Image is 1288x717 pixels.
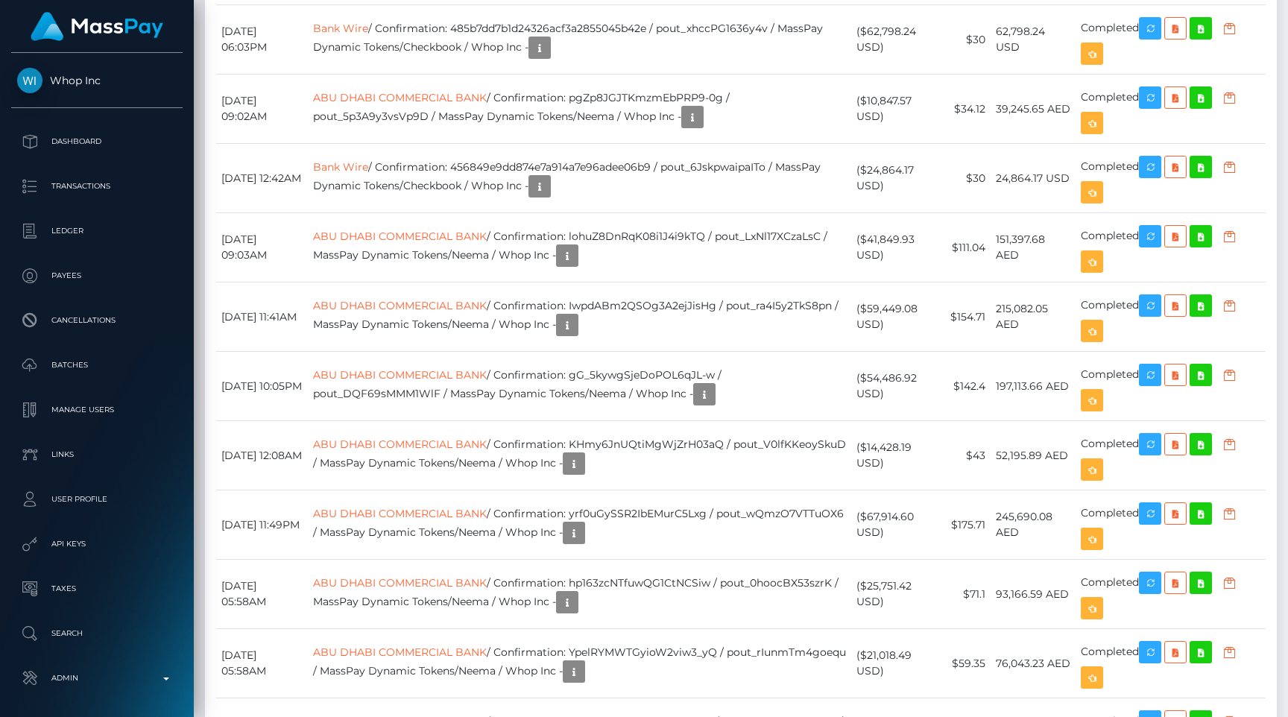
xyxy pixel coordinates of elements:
td: ($24,864.17 USD) [851,144,940,213]
td: 52,195.89 AED [991,421,1076,490]
td: / Confirmation: YpelRYMWTGyioW2viw3_yQ / pout_rIunmTm4goequ / MassPay Dynamic Tokens/Neema / Whop... [308,629,851,698]
td: Completed [1076,490,1266,560]
td: Completed [1076,5,1266,75]
td: / Confirmation: 485b7dd7b1d24326acf3a2855045b42e / pout_xhccPG1636y4v / MassPay Dynamic Tokens/Ch... [308,5,851,75]
td: [DATE] 12:42AM [216,144,308,213]
td: / Confirmation: yrf0uGySSR2IbEMurC5Lxg / pout_wQmzO7VTTuOX6 / MassPay Dynamic Tokens/Neema / Whop... [308,490,851,560]
td: / Confirmation: hp163zcNTfuwQG1CtNCSiw / pout_0hoocBX53szrK / MassPay Dynamic Tokens/Neema / Whop... [308,560,851,629]
td: 245,690.08 AED [991,490,1076,560]
td: $34.12 [940,75,991,144]
td: [DATE] 05:58AM [216,629,308,698]
a: ABU DHABI COMMERCIAL BANK [313,645,487,659]
a: Bank Wire [313,22,368,35]
td: [DATE] 09:02AM [216,75,308,144]
td: 76,043.23 AED [991,629,1076,698]
td: 215,082.05 AED [991,282,1076,352]
p: Manage Users [17,399,177,421]
a: User Profile [11,481,183,518]
p: Admin [17,667,177,689]
p: Search [17,622,177,645]
td: ($59,449.08 USD) [851,282,940,352]
a: ABU DHABI COMMERCIAL BANK [313,230,487,243]
a: Admin [11,660,183,697]
p: Payees [17,265,177,287]
td: Completed [1076,213,1266,282]
td: / Confirmation: KHmy6JnUQtiMgWjZrH03aQ / pout_V0lfKKeoySkuD / MassPay Dynamic Tokens/Neema / Whop... [308,421,851,490]
a: Batches [11,347,183,384]
td: $142.4 [940,352,991,421]
td: 151,397.68 AED [991,213,1076,282]
td: ($41,849.93 USD) [851,213,940,282]
a: Ledger [11,212,183,250]
a: ABU DHABI COMMERCIAL BANK [313,576,487,590]
a: Search [11,615,183,652]
td: 93,166.59 AED [991,560,1076,629]
td: ($62,798.24 USD) [851,5,940,75]
td: Completed [1076,352,1266,421]
p: Transactions [17,175,177,198]
td: [DATE] 09:03AM [216,213,308,282]
img: MassPay Logo [31,12,163,41]
a: ABU DHABI COMMERCIAL BANK [313,91,487,104]
td: $175.71 [940,490,991,560]
td: / Confirmation: IwpdABm2QSOg3A2ejJisHg / pout_ra4I5y2TkS8pn / MassPay Dynamic Tokens/Neema / Whop... [308,282,851,352]
td: Completed [1076,629,1266,698]
td: Completed [1076,560,1266,629]
td: [DATE] 12:08AM [216,421,308,490]
a: API Keys [11,525,183,563]
td: [DATE] 05:58AM [216,560,308,629]
a: Cancellations [11,302,183,339]
td: 62,798.24 USD [991,5,1076,75]
td: [DATE] 06:03PM [216,5,308,75]
td: ($10,847.57 USD) [851,75,940,144]
td: 197,113.66 AED [991,352,1076,421]
td: / Confirmation: 456849e9dd874e7a914a7e96adee06b9 / pout_6JskpwaipaITo / MassPay Dynamic Tokens/Ch... [308,144,851,213]
td: ($67,914.60 USD) [851,490,940,560]
p: Cancellations [17,309,177,332]
td: ($14,428.19 USD) [851,421,940,490]
td: $111.04 [940,213,991,282]
a: ABU DHABI COMMERCIAL BANK [313,368,487,382]
p: Dashboard [17,130,177,153]
td: $71.1 [940,560,991,629]
a: Manage Users [11,391,183,429]
a: ABU DHABI COMMERCIAL BANK [313,438,487,451]
td: 39,245.65 AED [991,75,1076,144]
p: API Keys [17,533,177,555]
a: Payees [11,257,183,294]
td: / Confirmation: lohuZ8DnRqK08i1J4i9kTQ / pout_LxNl17XCzaLsC / MassPay Dynamic Tokens/Neema / Whop... [308,213,851,282]
td: Completed [1076,282,1266,352]
td: [DATE] 11:41AM [216,282,308,352]
td: ($21,018.49 USD) [851,629,940,698]
p: Batches [17,354,177,376]
td: Completed [1076,421,1266,490]
td: [DATE] 11:49PM [216,490,308,560]
a: Taxes [11,570,183,607]
p: Links [17,443,177,466]
td: [DATE] 10:05PM [216,352,308,421]
td: ($25,751.42 USD) [851,560,940,629]
td: $154.71 [940,282,991,352]
img: Whop Inc [17,68,42,93]
a: ABU DHABI COMMERCIAL BANK [313,507,487,520]
a: Bank Wire [313,160,368,174]
td: $30 [940,144,991,213]
td: ($54,486.92 USD) [851,352,940,421]
a: Links [11,436,183,473]
p: Taxes [17,578,177,600]
a: ABU DHABI COMMERCIAL BANK [313,299,487,312]
a: Transactions [11,168,183,205]
td: $59.35 [940,629,991,698]
td: $43 [940,421,991,490]
span: Whop Inc [11,74,183,87]
p: Ledger [17,220,177,242]
td: Completed [1076,144,1266,213]
td: / Confirmation: pgZp8JGJTKmzmEbPRP9-0g / pout_5p3A9y3vsVp9D / MassPay Dynamic Tokens/Neema / Whop... [308,75,851,144]
p: User Profile [17,488,177,511]
td: Completed [1076,75,1266,144]
a: Dashboard [11,123,183,160]
td: / Confirmation: gG_5kywgSjeDoPOL6qJL-w / pout_DQF69sMMM1WlF / MassPay Dynamic Tokens/Neema / Whop... [308,352,851,421]
td: 24,864.17 USD [991,144,1076,213]
td: $30 [940,5,991,75]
